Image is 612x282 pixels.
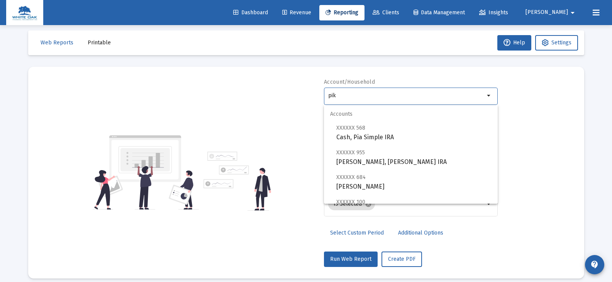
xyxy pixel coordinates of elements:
span: Insights [479,9,508,16]
span: Cash, Pia Simple IRA [336,123,492,142]
button: [PERSON_NAME] [516,5,587,20]
a: Clients [366,5,405,20]
span: Web Reports [41,39,73,46]
span: XXXXXX 568 [336,125,365,131]
img: reporting-alt [203,152,271,211]
span: Dashboard [233,9,268,16]
span: XXXXXX 955 [336,149,365,156]
mat-icon: arrow_drop_down [485,91,494,100]
a: Reporting [319,5,364,20]
span: XXXXXX 100 [336,199,365,205]
span: Data Management [414,9,465,16]
span: Printable [88,39,111,46]
a: Revenue [276,5,317,20]
img: Dashboard [12,5,37,20]
button: Printable [81,35,117,51]
span: Select Custom Period [330,230,384,236]
span: [PERSON_NAME], [PERSON_NAME] IRA [336,148,492,167]
mat-icon: contact_support [590,260,599,269]
span: XXXXXX 684 [336,174,366,181]
span: Run Web Report [330,256,371,262]
button: Help [497,35,531,51]
span: Additional Options [398,230,443,236]
span: Accounts [324,105,498,123]
button: Settings [535,35,578,51]
span: [PERSON_NAME] [336,172,492,191]
span: Clients [373,9,399,16]
img: reporting [93,134,199,211]
mat-chip-list: Selection [328,196,485,212]
button: Web Reports [34,35,80,51]
mat-icon: cancel [365,201,372,208]
a: Data Management [407,5,471,20]
mat-icon: arrow_drop_down [485,199,494,209]
span: Help [504,39,525,46]
span: Revenue [282,9,311,16]
span: [PERSON_NAME] [526,9,568,16]
span: Settings [551,39,571,46]
mat-icon: arrow_drop_down [568,5,577,20]
span: Reporting [325,9,358,16]
span: Pitcairn, [PERSON_NAME] Simple IRA [336,197,492,216]
mat-chip: 15 Selected [328,198,375,210]
span: Create PDF [388,256,415,262]
button: Create PDF [381,252,422,267]
a: Dashboard [227,5,274,20]
label: Account/Household [324,79,375,85]
input: Search or select an account or household [328,93,485,99]
a: Insights [473,5,514,20]
button: Run Web Report [324,252,378,267]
